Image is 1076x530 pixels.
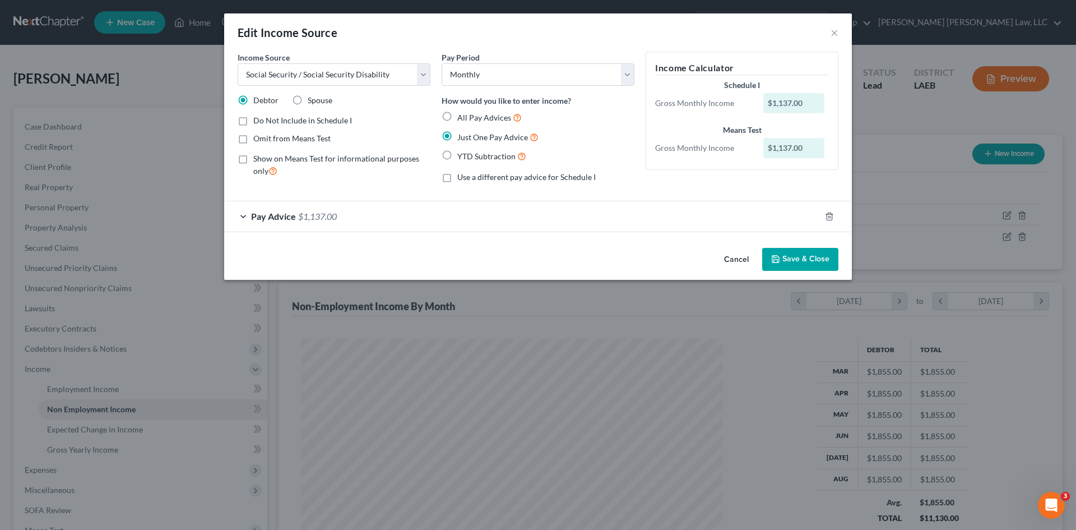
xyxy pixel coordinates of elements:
[763,93,825,113] div: $1,137.00
[457,113,511,122] span: All Pay Advices
[32,6,50,24] img: Profile image for Operator
[9,198,184,365] div: Hi there! You should set up an authentication app through your PACER settings. Once you have link...
[238,53,290,62] span: Income Source
[253,154,419,176] span: Show on Means Test for informational purposes only
[48,174,191,185] div: joined the conversation
[457,151,516,161] span: YTD Subtraction
[251,211,296,222] span: Pay Advice
[46,74,182,95] strong: Filing a Case with ECF through NextChapter
[650,142,758,154] div: Gross Monthly Income
[9,172,215,198] div: Lindsey says…
[9,34,215,172] div: Operator says…
[1061,492,1070,501] span: 3
[77,144,183,154] span: More in the Help Center
[46,116,124,125] strong: Shell Case Import
[192,363,210,381] button: Send a message…
[46,44,110,53] strong: All Cases View
[457,172,596,182] span: Use a different pay advice for Schedule I
[655,61,829,75] h5: Income Calculator
[650,98,758,109] div: Gross Monthly Income
[35,367,44,376] button: Gif picker
[35,105,215,135] div: Shell Case Import
[253,133,331,143] span: Omit from Means Test
[17,367,26,376] button: Emoji picker
[54,11,94,19] h1: Operator
[457,132,528,142] span: Just One Pay Advice
[9,198,215,389] div: Lindsey says…
[442,95,571,107] label: How would you like to enter income?
[253,95,279,105] span: Debtor
[763,138,825,158] div: $1,137.00
[715,249,758,271] button: Cancel
[442,52,480,63] label: Pay Period
[175,4,197,26] button: Home
[10,344,215,363] textarea: Message…
[1038,492,1065,519] iframe: Intercom live chat
[238,25,337,40] div: Edit Income Source
[18,205,175,293] div: Hi there! You should set up an authentication app through your PACER settings. Once you have link...
[48,176,111,183] b: [PERSON_NAME]
[655,80,829,91] div: Schedule I
[308,95,332,105] span: Spouse
[35,64,215,105] div: Filing a Case with ECF through NextChapter
[35,34,215,64] div: All Cases View
[53,367,62,376] button: Upload attachment
[9,140,27,158] img: Profile image for Operator
[253,116,352,125] span: Do Not Include in Schedule I
[655,125,829,136] div: Means Test
[34,174,45,185] img: Profile image for Lindsey
[298,211,337,222] span: $1,137.00
[18,293,174,370] div: PACER Multi-Factor Authentication Now Required for ECF FilingEffective [DATE], PACER now requires...
[7,4,29,26] button: go back
[30,302,163,337] div: PACER Multi-Factor Authentication Now Required for ECF Filing
[30,338,142,359] span: Effective [DATE], PACER now requires Multi-Factor…
[762,248,838,271] button: Save & Close
[831,26,838,39] button: ×
[71,367,80,376] button: Start recording
[35,135,215,163] a: More in the Help Center
[197,4,217,25] div: Close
